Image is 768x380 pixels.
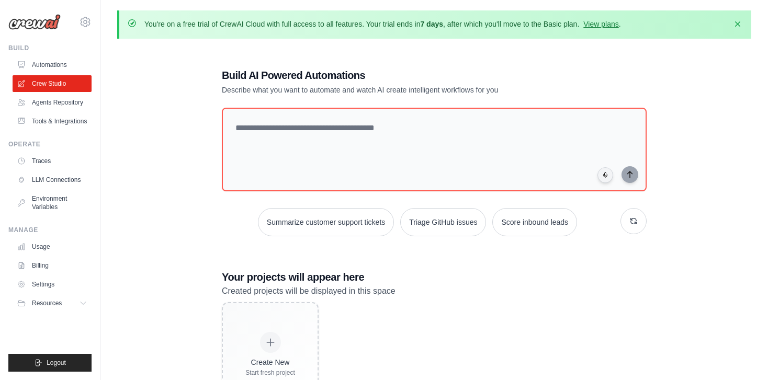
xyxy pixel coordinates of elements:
a: Settings [13,276,92,293]
div: Manage [8,226,92,234]
p: Describe what you want to automate and watch AI create intelligent workflows for you [222,85,573,95]
button: Get new suggestions [620,208,647,234]
button: Logout [8,354,92,372]
a: Agents Repository [13,94,92,111]
img: Logo [8,14,61,30]
div: Operate [8,140,92,148]
button: Triage GitHub issues [400,208,486,236]
a: LLM Connections [13,171,92,188]
p: You're on a free trial of CrewAI Cloud with full access to all features. Your trial ends in , aft... [144,19,621,29]
button: Click to speak your automation idea [597,167,613,183]
span: Logout [47,359,66,367]
a: Billing [13,257,92,274]
h1: Build AI Powered Automations [222,68,573,83]
div: Create New [245,357,295,367]
a: Environment Variables [13,190,92,215]
button: Score inbound leads [492,208,577,236]
a: Tools & Integrations [13,113,92,130]
button: Summarize customer support tickets [258,208,394,236]
strong: 7 days [420,20,443,28]
button: Resources [13,295,92,312]
h3: Your projects will appear here [222,270,647,284]
p: Created projects will be displayed in this space [222,284,647,298]
div: Build [8,44,92,52]
a: Crew Studio [13,75,92,92]
a: View plans [583,20,618,28]
div: Start fresh project [245,369,295,377]
a: Traces [13,153,92,169]
a: Usage [13,238,92,255]
a: Automations [13,56,92,73]
span: Resources [32,299,62,307]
